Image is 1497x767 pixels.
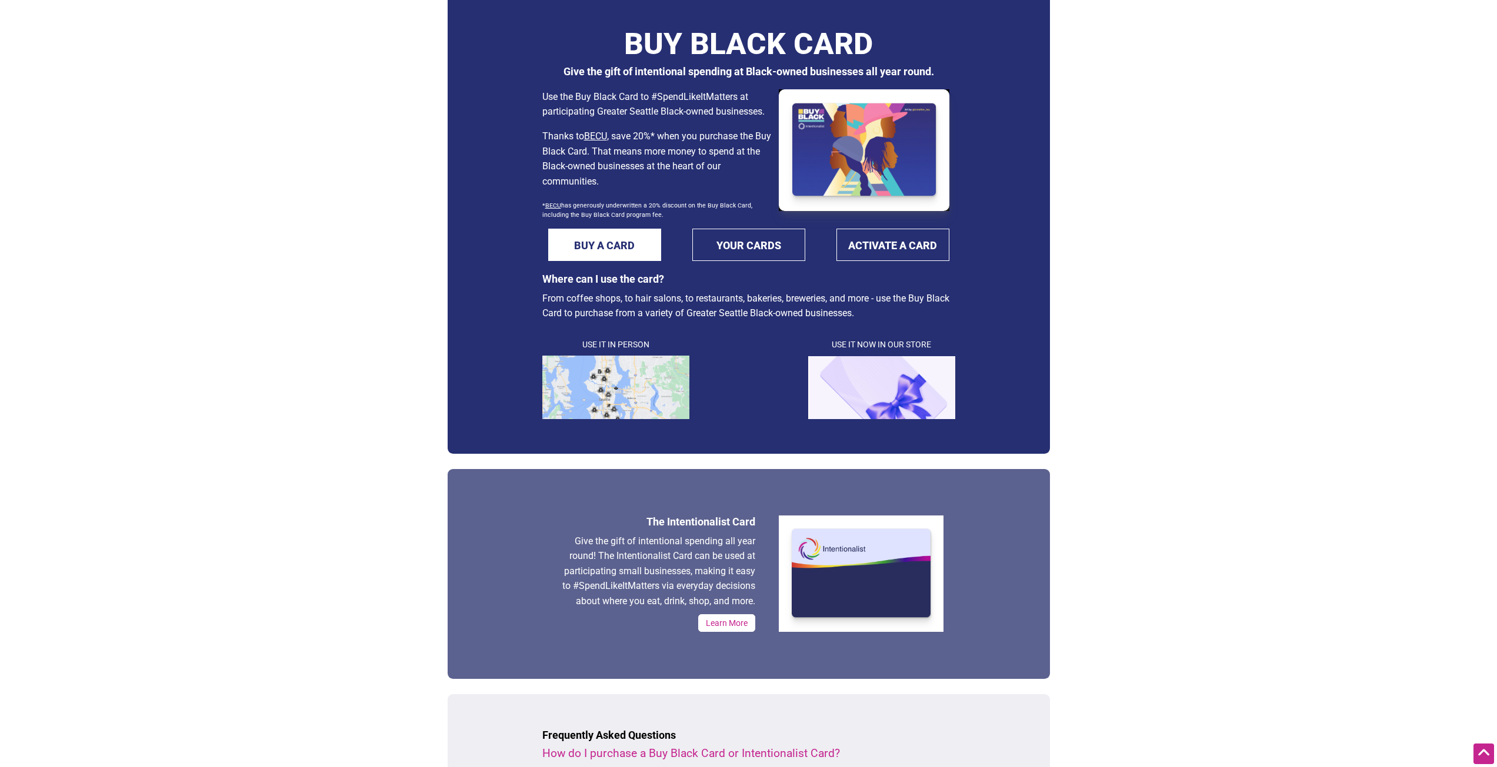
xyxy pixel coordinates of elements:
a: Learn More [698,614,755,632]
p: Give the gift of intentional spending all year round! The Intentionalist Card can be used at part... [554,534,755,609]
p: From coffee shops, to hair salons, to restaurants, bakeries, breweries, and more - use the Buy Bl... [542,291,955,321]
h3: Frequently Asked Questions [542,729,955,741]
a: ACTIVATE A CARD [836,229,949,261]
img: cardpurple1.png [808,356,955,419]
img: Buy Black Card [779,89,949,210]
summary: How do I purchase a Buy Black Card or Intentionalist Card? [542,746,927,760]
div: Scroll Back to Top [1473,743,1494,764]
h1: BUY BLACK CARD [542,23,955,59]
a: BUY A CARD [548,229,661,261]
a: BECU [584,130,607,142]
h3: Where can I use the card? [542,273,955,285]
p: Use the Buy Black Card to #SpendLikeItMatters at participating Greater Seattle Black-owned busine... [542,89,773,119]
h3: Give the gift of intentional spending at Black-owned businesses all year round. [542,65,955,78]
h4: Use It Now in Our Store [808,339,955,351]
details: Both cards are available in the , with the option to select a physical or digital card. [542,746,927,763]
img: map.png [542,356,689,419]
h4: Use It in Person [542,339,689,351]
sub: * has generously underwritten a 20% discount on the Buy Black Card, including the Buy Black Card ... [542,202,752,219]
p: Thanks to , save 20%* when you purchase the Buy Black Card. That means more money to spend at the... [542,129,773,189]
a: BECU [545,202,561,209]
h3: The Intentionalist Card [554,515,755,528]
img: Intentionalist_white.png [779,515,943,632]
a: YOUR CARDS [692,229,805,261]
